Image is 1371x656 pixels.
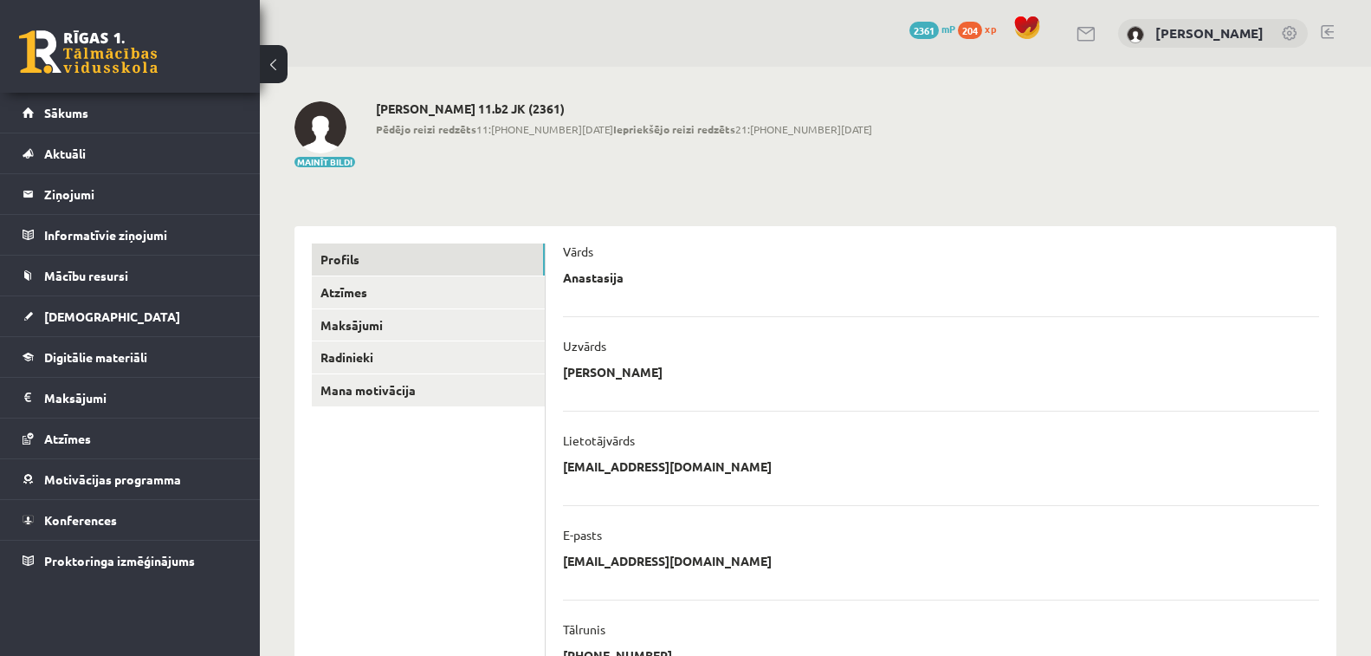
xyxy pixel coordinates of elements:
a: Rīgas 1. Tālmācības vidusskola [19,30,158,74]
a: Sākums [23,93,238,133]
span: Atzīmes [44,431,91,446]
a: Maksājumi [312,309,545,341]
a: Radinieki [312,341,545,373]
span: 11:[PHONE_NUMBER][DATE] 21:[PHONE_NUMBER][DATE] [376,121,872,137]
a: Maksājumi [23,378,238,418]
span: 204 [958,22,982,39]
a: Informatīvie ziņojumi [23,215,238,255]
p: E-pasts [563,527,602,542]
p: [EMAIL_ADDRESS][DOMAIN_NAME] [563,553,772,568]
legend: Informatīvie ziņojumi [44,215,238,255]
a: Motivācijas programma [23,459,238,499]
a: Mana motivācija [312,374,545,406]
span: Mācību resursi [44,268,128,283]
a: Ziņojumi [23,174,238,214]
span: xp [985,22,996,36]
a: Mācību resursi [23,256,238,296]
span: [DEMOGRAPHIC_DATA] [44,309,180,324]
p: Anastasija [563,270,624,285]
legend: Ziņojumi [44,174,238,214]
span: mP [941,22,955,36]
span: Aktuāli [44,146,86,161]
span: Motivācijas programma [44,471,181,487]
a: Konferences [23,500,238,540]
a: [PERSON_NAME] [1155,24,1264,42]
p: Vārds [563,244,593,259]
b: Pēdējo reizi redzēts [376,122,476,136]
span: Sākums [44,105,88,120]
a: 2361 mP [909,22,955,36]
a: Profils [312,244,545,276]
p: [EMAIL_ADDRESS][DOMAIN_NAME] [563,458,772,474]
p: [PERSON_NAME] [563,364,663,380]
legend: Maksājumi [44,378,238,418]
img: Anastasija Katkova [1127,26,1144,43]
p: Lietotājvārds [563,432,635,448]
a: [DEMOGRAPHIC_DATA] [23,296,238,336]
a: Atzīmes [312,276,545,309]
img: Anastasija Katkova [294,101,346,153]
h2: [PERSON_NAME] 11.b2 JK (2361) [376,101,872,116]
span: Konferences [44,512,117,528]
a: Atzīmes [23,419,238,458]
span: 2361 [909,22,939,39]
p: Tālrunis [563,621,605,637]
b: Iepriekšējo reizi redzēts [613,122,735,136]
span: Proktoringa izmēģinājums [44,553,195,568]
span: Digitālie materiāli [44,349,147,365]
a: Digitālie materiāli [23,337,238,377]
a: Aktuāli [23,133,238,173]
button: Mainīt bildi [294,157,355,167]
p: Uzvārds [563,338,606,354]
a: Proktoringa izmēģinājums [23,541,238,581]
a: 204 xp [958,22,1005,36]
